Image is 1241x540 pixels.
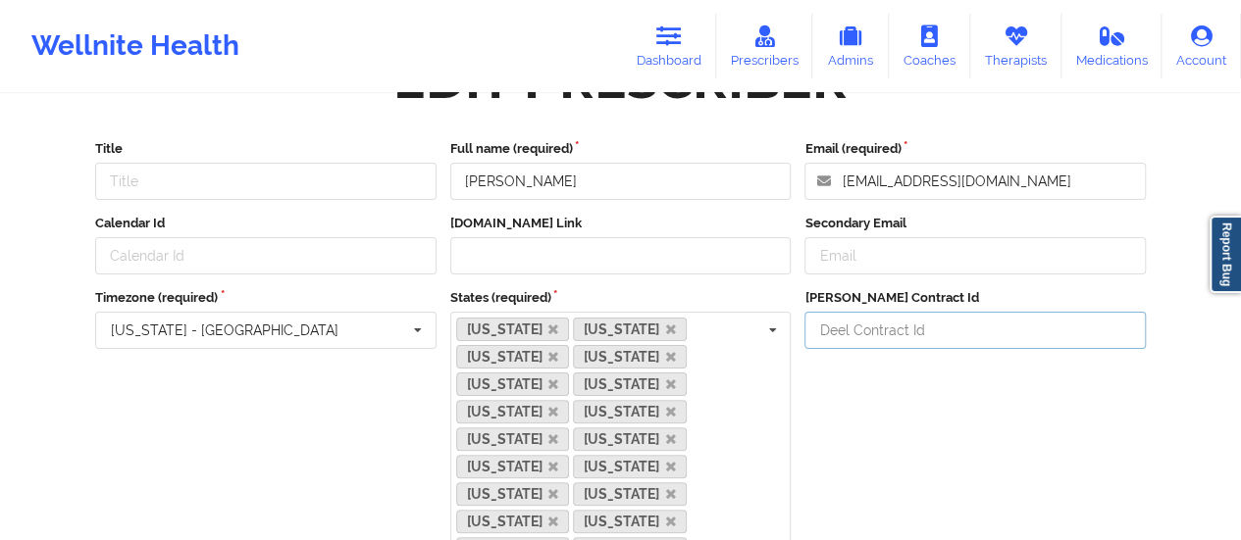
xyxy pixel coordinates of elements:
[573,427,687,451] a: [US_STATE]
[716,14,813,78] a: Prescribers
[111,323,338,337] div: [US_STATE] - [GEOGRAPHIC_DATA]
[456,345,570,368] a: [US_STATE]
[804,237,1146,274] input: Email
[573,372,687,396] a: [US_STATE]
[456,510,570,533] a: [US_STATE]
[804,139,1146,159] label: Email (required)
[95,139,437,159] label: Title
[1061,14,1163,78] a: Medications
[456,372,570,396] a: [US_STATE]
[450,139,792,159] label: Full name (required)
[456,318,570,341] a: [US_STATE]
[804,312,1146,349] input: Deel Contract Id
[95,214,437,233] label: Calendar Id
[622,14,716,78] a: Dashboard
[456,455,570,478] a: [US_STATE]
[95,288,437,308] label: Timezone (required)
[804,163,1146,200] input: Email address
[1162,14,1241,78] a: Account
[95,163,437,200] input: Title
[456,482,570,506] a: [US_STATE]
[573,510,687,533] a: [US_STATE]
[573,400,687,423] a: [US_STATE]
[450,288,792,308] label: States (required)
[812,14,889,78] a: Admins
[456,427,570,451] a: [US_STATE]
[970,14,1061,78] a: Therapists
[804,214,1146,233] label: Secondary Email
[450,214,792,233] label: [DOMAIN_NAME] Link
[95,237,437,274] input: Calendar Id
[1210,216,1241,293] a: Report Bug
[573,482,687,506] a: [US_STATE]
[573,318,687,341] a: [US_STATE]
[573,345,687,368] a: [US_STATE]
[804,288,1146,308] label: [PERSON_NAME] Contract Id
[450,163,792,200] input: Full name
[456,400,570,423] a: [US_STATE]
[573,455,687,478] a: [US_STATE]
[889,14,970,78] a: Coaches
